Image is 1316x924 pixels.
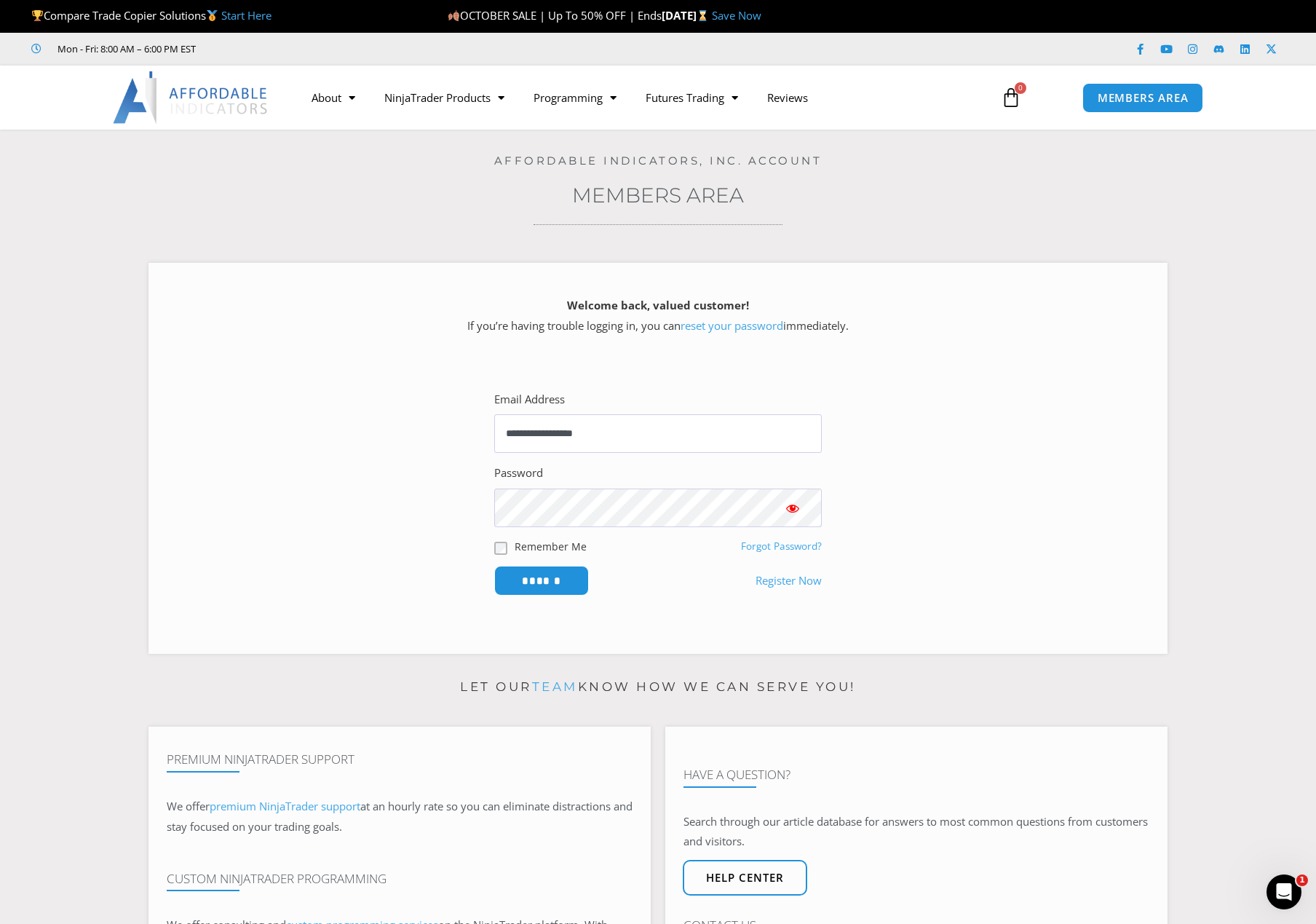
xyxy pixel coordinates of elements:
[174,296,1142,336] p: If you’re having trouble logging in, you can immediately.
[741,540,822,553] a: Forgot Password?
[631,81,753,114] a: Futures Trading
[32,10,43,21] img: 🏆
[167,752,633,767] h4: Premium NinjaTrader Support
[764,489,822,527] button: Show password
[148,676,1168,699] p: Let our know how we can serve you!
[681,318,783,333] a: reset your password
[370,81,519,114] a: NinjaTrader Products
[494,154,822,167] a: Affordable Indicators, Inc. Account
[448,10,459,21] img: 🍂
[979,76,1043,119] a: 0
[572,183,744,208] a: Members Area
[519,81,631,114] a: Programming
[662,8,712,23] strong: [DATE]
[706,872,784,883] span: Help center
[167,799,633,834] span: at an hourly rate so you can eliminate distractions and stay focused on your trading goals.
[297,81,984,114] nav: Menu
[1296,874,1308,886] span: 1
[697,10,708,21] img: ⌛
[1098,92,1189,103] span: MEMBERS AREA
[113,71,269,124] img: LogoAI | Affordable Indicators – NinjaTrader
[448,8,662,23] span: OCTOBER SALE | Up To 50% OFF | Ends
[683,860,807,896] a: Help center
[712,8,761,23] a: Save Now
[683,767,1149,782] h4: Have A Question?
[167,799,210,813] span: We offer
[753,81,822,114] a: Reviews
[756,571,822,591] a: Register Now
[210,799,360,813] a: premium NinjaTrader support
[221,8,271,23] a: Start Here
[31,8,271,23] span: Compare Trade Copier Solutions
[532,679,578,694] a: team
[1015,82,1026,94] span: 0
[1082,83,1204,113] a: MEMBERS AREA
[216,42,435,56] iframe: Customer reviews powered by Trustpilot
[1267,874,1301,909] iframe: Intercom live chat
[167,872,633,886] h4: Custom NinjaTrader Programming
[567,298,749,312] strong: Welcome back, valued customer!
[494,390,565,410] label: Email Address
[494,463,543,483] label: Password
[297,81,370,114] a: About
[515,539,587,554] label: Remember Me
[207,10,218,21] img: 🥇
[54,40,196,58] span: Mon - Fri: 8:00 AM – 6:00 PM EST
[683,812,1149,853] p: Search through our article database for answers to most common questions from customers and visit...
